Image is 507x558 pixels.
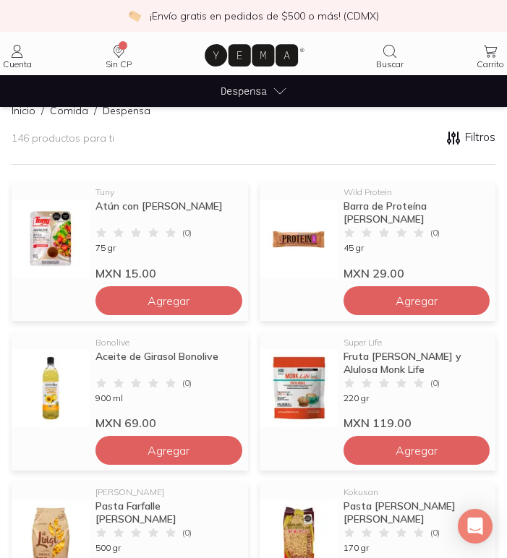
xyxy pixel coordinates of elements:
button: Agregar [95,436,242,465]
a: Barra de Proteína Sabor MokaWild ProteinBarra de Proteína [PERSON_NAME](0)MXN 29.0045 gr [260,182,496,280]
span: / [88,103,103,118]
span: ( 0 ) [430,379,440,387]
span: ( 0 ) [430,228,440,237]
span: Buscar [376,59,404,69]
span: 170 gr [344,542,369,553]
img: Barra de Proteína Sabor Moka [260,199,338,278]
div: Kokusan [344,488,487,497]
p: Despensa [103,103,150,118]
span: Agregar [148,293,189,308]
span: ( 0 ) [182,228,192,237]
span: ( 0 ) [182,528,192,537]
a: Alulosa con Fruta del Monje Super LifeSuper LifeFruta [PERSON_NAME] y Alulosa Monk Life(0)MXN 119... [260,332,496,431]
span: Despensa [221,83,267,98]
div: Open Intercom Messenger [458,509,493,544]
a: Aceite de Girasol BonoliveBonoliveAceite de Girasol Bonolive(0)MXN 69.00900 ml [12,332,248,431]
span: 75 gr [95,242,116,253]
span: ( 0 ) [182,379,192,387]
a: Carrito [474,43,507,69]
span: MXN 119.00 [344,416,412,430]
button: Agregar [344,286,490,315]
div: Atún con [PERSON_NAME] [95,199,239,226]
a: Dirección no especificada [101,43,136,69]
button: Agregar [95,286,242,315]
a: Filtros [445,129,495,147]
a: Comida [50,104,88,117]
div: [PERSON_NAME] [95,488,239,497]
span: 45 gr [344,242,364,253]
div: Aceite de Girasol Bonolive [95,350,239,376]
span: Sin CP [106,59,132,69]
div: Tuny [95,188,239,197]
span: MXN 15.00 [95,266,156,280]
span: / [35,103,50,118]
a: 34114 atun con aderezo vinagreta tunyTunyAtún con [PERSON_NAME](0)MXN 15.0075 gr [12,182,248,280]
a: Inicio [12,104,35,117]
span: 220 gr [344,392,369,403]
span: Agregar [148,443,189,458]
img: Aceite de Girasol Bonolive [12,349,90,427]
button: Agregar [344,436,490,465]
div: Pasta [PERSON_NAME] [PERSON_NAME] [344,499,487,525]
span: Cuenta [3,59,32,69]
a: Buscar [372,43,407,69]
div: Wild Protein [344,188,487,197]
p: ¡Envío gratis en pedidos de $500 o más! (CDMX) [150,9,379,23]
span: ( 0 ) [430,528,440,537]
div: Bonolive [95,338,239,347]
span: Agregar [396,293,438,308]
img: check [128,9,141,22]
span: Agregar [396,443,438,458]
img: Alulosa con Fruta del Monje Super Life [260,349,338,427]
span: Carrito [477,59,504,69]
span: MXN 69.00 [95,416,156,430]
div: Super Life [344,338,487,347]
p: 146 productos para ti [12,132,114,145]
div: Pasta Farfalle [PERSON_NAME] [95,499,239,525]
div: Barra de Proteína [PERSON_NAME] [344,199,487,226]
span: 500 gr [95,542,121,553]
img: 34114 atun con aderezo vinagreta tuny [12,199,90,278]
div: Fruta [PERSON_NAME] y Alulosa Monk Life [344,350,487,376]
span: MXN 29.00 [344,266,404,280]
span: 900 ml [95,392,123,403]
